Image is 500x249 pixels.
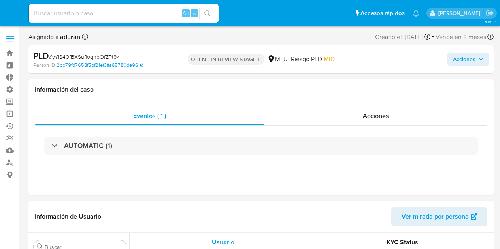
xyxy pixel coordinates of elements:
span: Usuario [212,238,234,247]
div: MLU [267,55,288,64]
p: OPEN - IN REVIEW STAGE II [188,54,264,65]
span: Acciones [363,111,389,120]
span: Eventos ( 1 ) [133,111,166,120]
span: - [432,32,434,42]
a: Salir [486,9,494,17]
span: KYC Status [387,238,418,247]
h1: Información del caso [35,86,487,94]
span: Acciones [453,53,475,66]
h1: Información de Usuario [35,213,101,221]
a: 2bb79fd7658f5bf21ef3ffa85780de96 [57,62,143,69]
p: agustin.duran@mercadolibre.com [438,9,483,17]
span: Riesgo PLD: [291,55,335,64]
span: Alt [183,9,189,17]
span: s [193,9,196,17]
a: Notificaciones [413,10,419,17]
span: Vence en 2 meses [436,33,486,41]
button: search-icon [199,8,215,19]
h3: AUTOMATIC (1) [64,141,112,150]
div: Creado el: [DATE] [375,32,430,42]
button: Acciones [447,53,489,66]
span: # yYlS40fBXSufioqhpOfZPt9k [49,53,119,61]
input: Buscar usuario o caso... [29,8,219,19]
span: MID [324,54,335,64]
b: Person ID [33,62,55,69]
button: Ver mirada por persona [391,207,487,226]
b: aduran [58,32,80,41]
b: PLD [33,49,49,62]
span: Accesos rápidos [360,9,405,17]
div: AUTOMATIC (1) [44,137,478,155]
span: Ver mirada por persona [402,207,469,226]
span: Asignado a [28,33,80,41]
